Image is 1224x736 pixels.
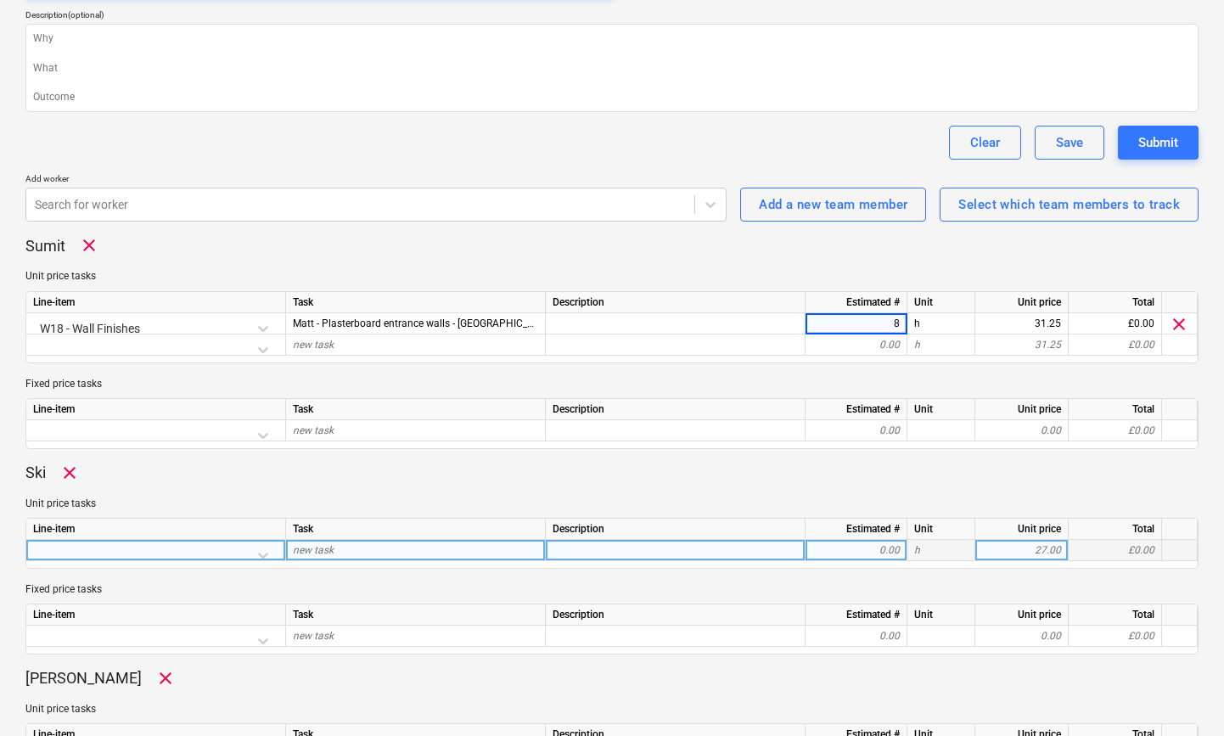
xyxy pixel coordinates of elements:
div: Estimated # [806,604,907,626]
div: Save [1056,132,1083,154]
div: £0.00 [1069,540,1162,561]
span: new task [293,424,334,436]
div: h [907,313,975,334]
div: Description [546,292,806,313]
span: new task [293,544,334,556]
button: Submit [1118,126,1199,160]
div: Submit [1138,132,1178,154]
div: Total [1069,519,1162,540]
div: Task [286,519,546,540]
div: 27.00 [982,540,1061,561]
button: Save [1035,126,1104,160]
div: Line-item [26,604,286,626]
p: [PERSON_NAME] [25,668,142,688]
div: Clear [970,132,1000,154]
div: £0.00 [1069,334,1162,356]
div: Add a new team member [759,194,907,216]
div: 0.00 [982,626,1061,647]
span: Remove worker [79,235,99,256]
div: 0.00 [812,540,900,561]
div: Description [546,604,806,626]
div: Description (optional) [25,9,1199,20]
div: 0.00 [812,334,900,356]
button: Clear [949,126,1021,160]
p: Fixed price tasks [25,582,1199,597]
span: Matt - Plasterboard entrance walls - South Barn [293,317,555,329]
div: Unit price [975,399,1069,420]
p: Unit price tasks [25,497,1199,511]
div: Unit [907,519,975,540]
div: Unit price [975,604,1069,626]
div: 31.25 [982,334,1061,356]
p: Ski [25,463,46,483]
p: Unit price tasks [25,702,1199,716]
button: Select which team members to track [940,188,1199,222]
div: Unit [907,399,975,420]
span: Remove worker [155,668,176,688]
p: Sumit [25,236,65,256]
div: Unit price [975,292,1069,313]
div: Task [286,292,546,313]
div: Estimated # [806,519,907,540]
p: Add worker [25,173,727,188]
span: new task [293,339,334,351]
p: Unit price tasks [25,269,1199,284]
div: £0.00 [1069,420,1162,441]
div: Total [1069,399,1162,420]
div: Estimated # [806,399,907,420]
div: h [907,334,975,356]
div: 0.00 [812,626,900,647]
div: 31.25 [982,313,1061,334]
div: h [907,540,975,561]
div: Total [1069,604,1162,626]
iframe: Chat Widget [1139,655,1224,736]
div: Task [286,604,546,626]
div: Unit [907,604,975,626]
div: Unit price [975,519,1069,540]
div: 0.00 [982,420,1061,441]
span: Remove worker [59,463,80,483]
div: £0.00 [1069,313,1162,334]
div: Unit [907,292,975,313]
div: Estimated # [806,292,907,313]
div: Description [546,399,806,420]
button: Add a new team member [740,188,926,222]
span: new task [293,630,334,642]
div: Line-item [26,399,286,420]
div: Task [286,399,546,420]
div: Select which team members to track [958,194,1180,216]
div: Total [1069,292,1162,313]
div: £0.00 [1069,626,1162,647]
span: clear [1169,313,1189,334]
p: Fixed price tasks [25,377,1199,391]
div: Description [546,519,806,540]
div: 0.00 [812,420,900,441]
div: Line-item [26,292,286,313]
div: Line-item [26,519,286,540]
